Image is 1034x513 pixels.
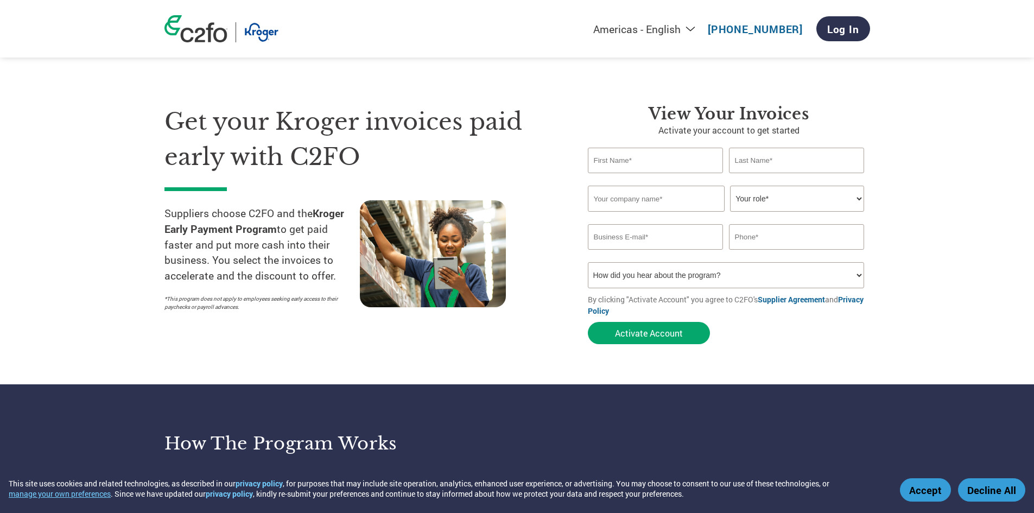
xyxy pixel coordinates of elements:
input: Invalid Email format [588,224,724,250]
div: This site uses cookies and related technologies, as described in our , for purposes that may incl... [9,478,884,499]
a: [PHONE_NUMBER] [708,22,803,36]
button: Decline All [958,478,1025,502]
p: Suppliers choose C2FO and the to get paid faster and put more cash into their business. You selec... [164,206,360,284]
button: manage your own preferences [9,489,111,499]
a: privacy policy [206,489,253,499]
h3: View Your Invoices [588,104,870,124]
select: Title/Role [730,186,864,212]
img: Kroger [244,22,278,42]
a: Supplier Agreement [758,294,825,305]
div: Invalid company name or company name is too long [588,213,865,220]
div: Invalid first name or first name is too long [588,174,724,181]
a: Privacy Policy [588,294,864,316]
div: Inavlid Phone Number [729,251,865,258]
p: Activate your account to get started [588,124,870,137]
img: c2fo logo [164,15,227,42]
div: Inavlid Email Address [588,251,724,258]
img: supply chain worker [360,200,506,307]
h1: Get your Kroger invoices paid early with C2FO [164,104,555,174]
h3: How the program works [164,433,504,454]
input: Last Name* [729,148,865,173]
a: Log In [816,16,870,41]
input: Phone* [729,224,865,250]
button: Activate Account [588,322,710,344]
a: privacy policy [236,478,283,489]
input: Your company name* [588,186,725,212]
strong: Kroger Early Payment Program [164,206,344,236]
div: Invalid last name or last name is too long [729,174,865,181]
input: First Name* [588,148,724,173]
p: *This program does not apply to employees seeking early access to their paychecks or payroll adva... [164,295,349,311]
p: By clicking "Activate Account" you agree to C2FO's and [588,294,870,316]
button: Accept [900,478,951,502]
